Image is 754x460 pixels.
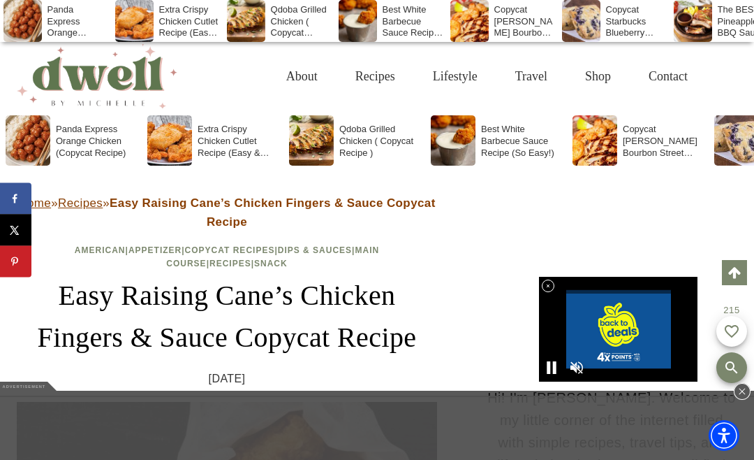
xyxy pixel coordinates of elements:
span: | | | | | | [75,245,379,268]
span: » » [18,196,436,229]
strong: Easy Raising Cane’s Chicken Fingers & Sauce Copycat Recipe [110,196,436,229]
a: Contact [630,54,707,99]
nav: Primary Navigation [267,54,707,99]
h3: HI THERE [486,347,737,373]
img: DWELL by michelle [17,44,177,108]
a: Recipes [58,196,103,210]
time: [DATE] [209,370,246,388]
a: Main Course [166,245,379,268]
a: American [75,245,126,255]
a: Dips & Sauces [278,245,352,255]
a: Lifestyle [414,54,496,99]
a: Appetizer [128,245,182,255]
a: Travel [496,54,566,99]
div: Accessibility Menu [709,420,739,451]
a: Recipes [337,54,414,99]
a: Shop [566,54,630,99]
a: Snack [254,259,288,268]
a: About [267,54,337,99]
a: Recipes [209,259,251,268]
h1: Easy Raising Cane’s Chicken Fingers & Sauce Copycat Recipe [17,275,437,359]
iframe: Advertisement [500,192,723,262]
a: Copycat Recipes [185,245,275,255]
a: Home [18,196,51,210]
text: ADVERTISEMENT [3,384,46,389]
